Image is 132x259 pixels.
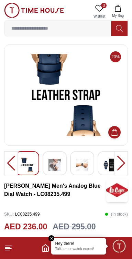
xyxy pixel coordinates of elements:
[55,247,102,252] p: Talk to our watch expert!
[48,157,61,173] img: Lee Cooper Men's Analog Silver Dial Watch - LC08235.331
[4,209,40,219] p: LC08235.499
[110,51,121,62] span: 20%
[4,182,106,198] h3: [PERSON_NAME] Men's Analog Blue Dial Watch - LC08235.499
[21,157,33,173] img: Lee Cooper Men's Analog Silver Dial Watch - LC08235.331
[53,221,96,233] h3: AED 295.00
[4,3,64,18] img: ...
[106,178,128,202] img: Lee Cooper Men's Analog Blue Dial Watch - LC08235.499
[112,239,127,254] div: Chat Widget
[101,3,107,8] span: 0
[10,50,122,140] img: Lee Cooper Men's Analog Silver Dial Watch - LC08235.331
[108,3,128,20] button: My Bag
[105,209,128,219] p: ( In stock )
[91,3,108,20] a: 0Wishlist
[91,14,108,19] span: Wishlist
[108,126,121,138] button: Add to Cart
[48,235,55,241] em: Close tooltip
[55,241,102,246] div: Hey there!
[76,157,88,173] img: Lee Cooper Men's Analog Silver Dial Watch - LC08235.331
[41,244,49,252] a: Home
[4,212,14,217] span: SKU :
[103,157,116,173] img: Lee Cooper Men's Analog Silver Dial Watch - LC08235.331
[109,13,126,18] span: My Bag
[4,221,47,233] h2: AED 236.00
